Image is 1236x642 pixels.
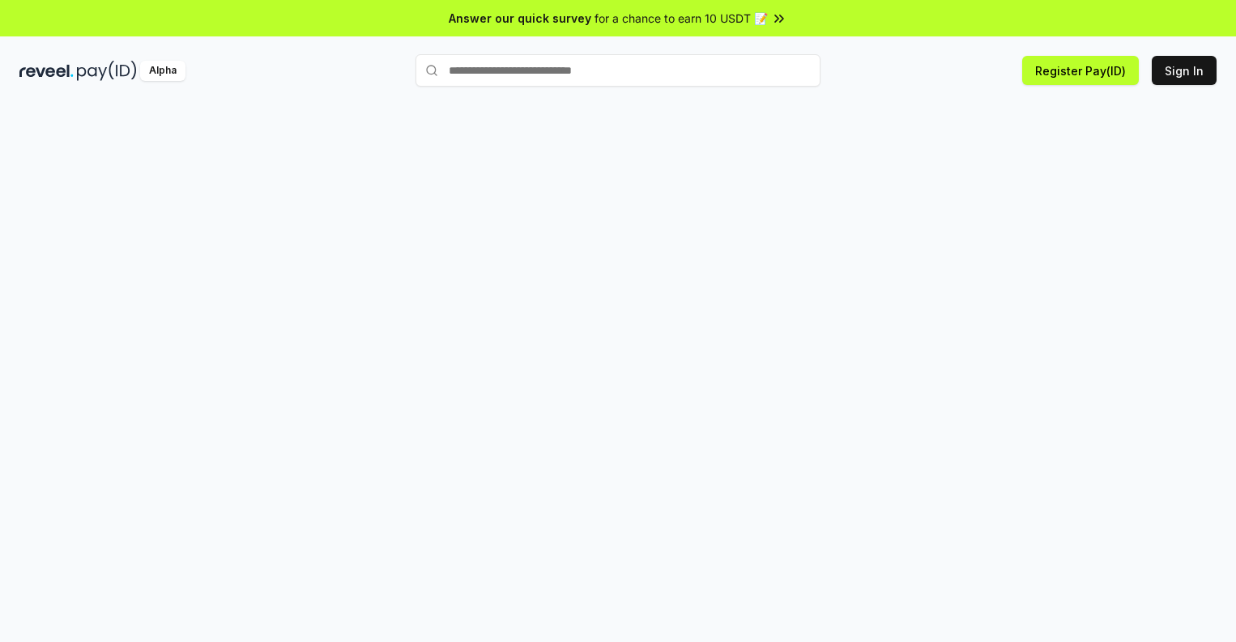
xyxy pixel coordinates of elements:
[140,61,185,81] div: Alpha
[449,10,591,27] span: Answer our quick survey
[1022,56,1139,85] button: Register Pay(ID)
[1152,56,1217,85] button: Sign In
[77,61,137,81] img: pay_id
[19,61,74,81] img: reveel_dark
[595,10,768,27] span: for a chance to earn 10 USDT 📝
